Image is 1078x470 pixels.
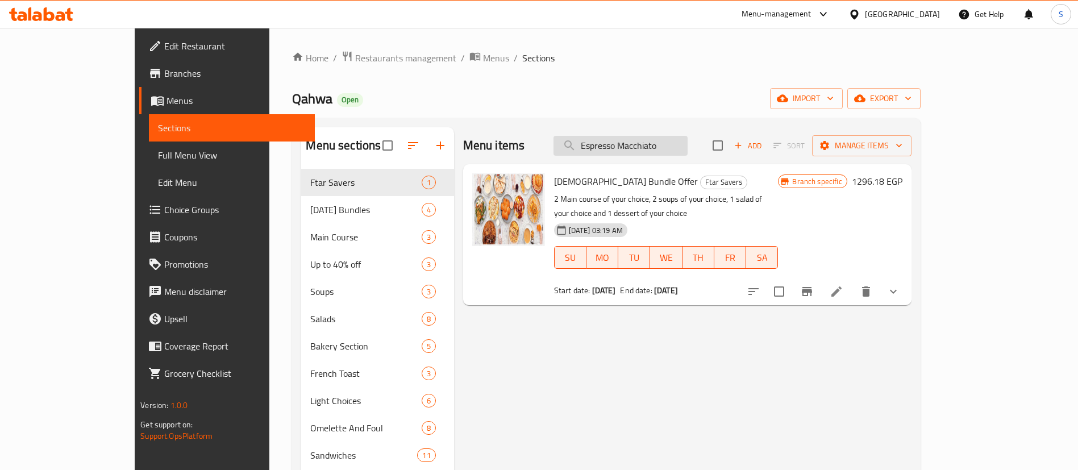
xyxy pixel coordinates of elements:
span: Bakery Section [310,339,421,353]
button: show more [880,278,907,305]
span: Branches [164,66,306,80]
div: Ramadan Bundles [310,203,421,217]
span: Get support on: [140,417,193,432]
span: Salads [310,312,421,326]
a: Menu disclaimer [139,278,315,305]
div: Up to 40% off [310,257,421,271]
div: items [422,203,436,217]
button: export [847,88,921,109]
span: Select section first [766,137,812,155]
div: [DATE] Bundles4 [301,196,453,223]
span: Omelette And Foul [310,421,421,435]
span: 4 [422,205,435,215]
div: Soups3 [301,278,453,305]
span: Edit Menu [158,176,306,189]
div: items [422,176,436,189]
span: 3 [422,232,435,243]
span: Sort sections [399,132,427,159]
div: items [422,285,436,298]
span: Promotions [164,257,306,271]
button: TU [618,246,650,269]
h2: Menu items [463,137,525,154]
button: Manage items [812,135,911,156]
span: 3 [422,259,435,270]
div: items [422,230,436,244]
div: Open [337,93,363,107]
span: TH [687,249,710,266]
span: Ftar Savers [701,176,747,189]
div: Up to 40% off3 [301,251,453,278]
span: Sections [522,51,555,65]
span: Menus [483,51,509,65]
span: 1 [422,177,435,188]
div: Light Choices6 [301,387,453,414]
div: Ftar Savers [700,176,747,189]
a: Coverage Report [139,332,315,360]
span: Add item [730,137,766,155]
span: Version: [140,398,168,413]
button: TH [682,246,714,269]
span: Full Menu View [158,148,306,162]
span: 8 [422,314,435,325]
span: Open [337,95,363,105]
div: French Toast [310,367,421,380]
div: items [422,421,436,435]
div: Sandwiches11 [301,442,453,469]
span: Coverage Report [164,339,306,353]
span: SA [751,249,773,266]
button: import [770,88,843,109]
img: Iftar Bundle Offer [472,173,545,246]
div: items [422,257,436,271]
div: Ftar Savers1 [301,169,453,196]
span: Menus [167,94,306,107]
div: French Toast3 [301,360,453,387]
span: [DEMOGRAPHIC_DATA] Bundle Offer [554,173,698,190]
span: Grocery Checklist [164,367,306,380]
span: TU [623,249,646,266]
button: SA [746,246,778,269]
div: items [422,312,436,326]
span: 5 [422,341,435,352]
b: [DATE] [654,283,678,298]
div: items [417,448,435,462]
div: [GEOGRAPHIC_DATA] [865,8,940,20]
span: WE [655,249,677,266]
a: Full Menu View [149,142,315,169]
button: MO [586,246,618,269]
span: Select to update [767,280,791,303]
span: End date: [620,283,652,298]
span: 1.0.0 [170,398,188,413]
button: delete [852,278,880,305]
span: 6 [422,396,435,406]
span: 3 [422,368,435,379]
span: S [1059,8,1063,20]
a: Promotions [139,251,315,278]
span: import [779,91,834,106]
p: 2 Main course of your choice, 2 soups of your choice, 1 salad of your choice and 1 dessert of you... [554,192,779,221]
button: Add [730,137,766,155]
span: Main Course [310,230,421,244]
nav: breadcrumb [292,51,920,65]
span: Start date: [554,283,590,298]
a: Support.OpsPlatform [140,429,213,443]
span: [DATE] Bundles [310,203,421,217]
h6: 1296.18 EGP [852,173,902,189]
button: WE [650,246,682,269]
div: Bakery Section5 [301,332,453,360]
span: Sandwiches [310,448,417,462]
a: Coupons [139,223,315,251]
div: Light Choices [310,394,421,407]
svg: Show Choices [886,285,900,298]
span: MO [591,249,614,266]
span: Coupons [164,230,306,244]
li: / [333,51,337,65]
span: Upsell [164,312,306,326]
span: 8 [422,423,435,434]
span: 11 [418,450,435,461]
span: Soups [310,285,421,298]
